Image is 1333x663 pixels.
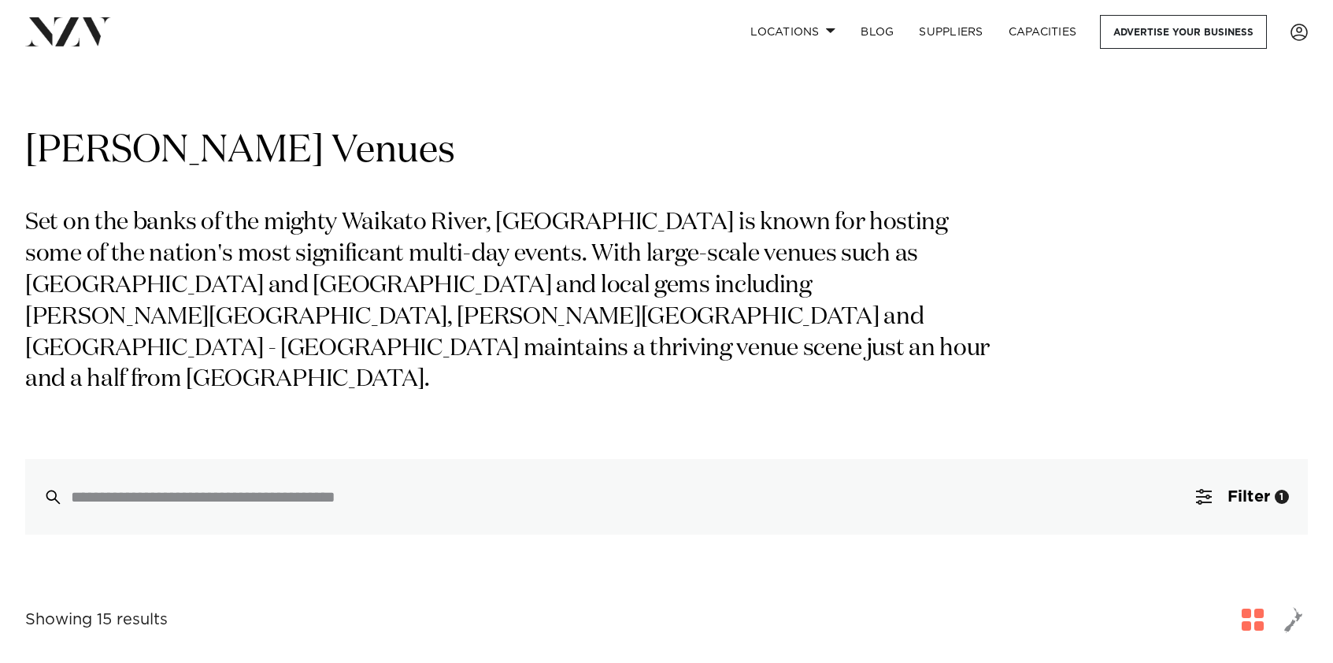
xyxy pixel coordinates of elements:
div: 1 [1275,490,1289,504]
p: Set on the banks of the mighty Waikato River, [GEOGRAPHIC_DATA] is known for hosting some of the ... [25,208,998,396]
img: nzv-logo.png [25,17,111,46]
div: Showing 15 results [25,608,168,632]
h1: [PERSON_NAME] Venues [25,127,1308,176]
button: Filter1 [1177,459,1308,535]
span: Filter [1227,489,1270,505]
a: BLOG [848,15,906,49]
a: Capacities [996,15,1090,49]
a: Advertise your business [1100,15,1267,49]
a: SUPPLIERS [906,15,995,49]
a: Locations [738,15,848,49]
